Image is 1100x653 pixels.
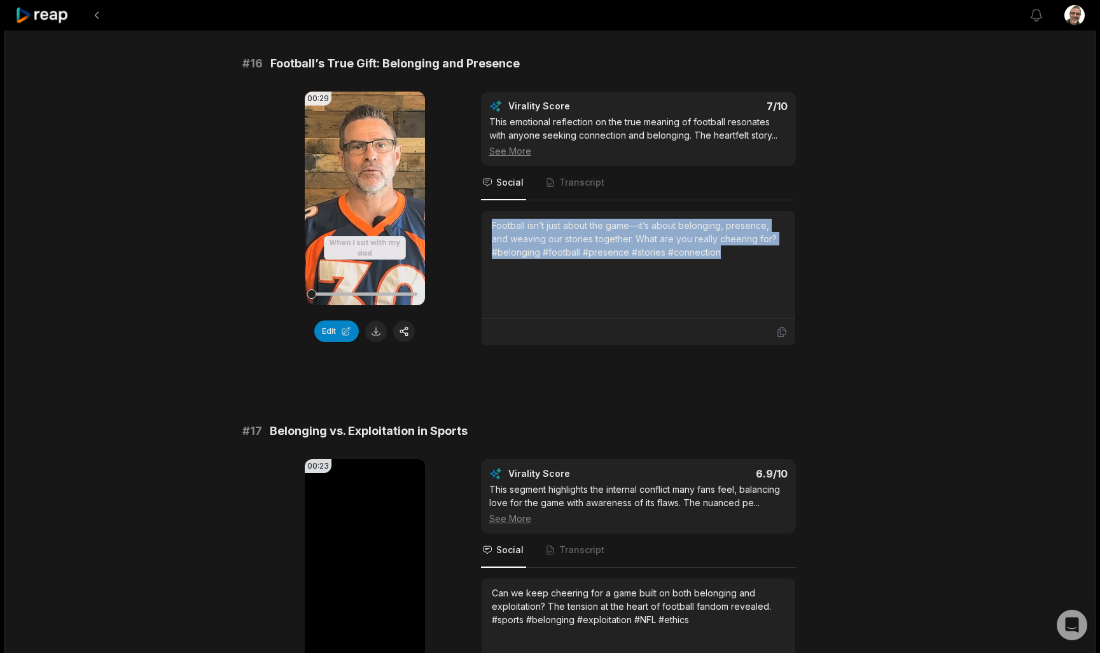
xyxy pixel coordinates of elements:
span: Social [496,544,524,556]
span: Transcript [559,544,604,556]
div: Virality Score [508,467,645,480]
div: Can we keep cheering for a game built on both belonging and exploitation? The tension at the hear... [492,586,785,626]
div: This emotional reflection on the true meaning of football resonates with anyone seeking connectio... [489,115,788,158]
span: Social [496,176,524,189]
span: # 17 [242,422,262,440]
span: # 16 [242,55,263,72]
video: Your browser does not support mp4 format. [305,92,425,305]
div: Open Intercom Messenger [1057,610,1087,640]
div: Football isn’t just about the game—it’s about belonging, presence, and weaving our stories togeth... [492,219,785,259]
div: 6.9 /10 [651,467,788,480]
span: Football’s True Gift: Belonging and Presence [270,55,520,72]
nav: Tabs [481,533,796,568]
nav: Tabs [481,166,796,200]
button: Edit [314,320,359,342]
div: See More [489,512,788,525]
div: Virality Score [508,100,645,113]
div: See More [489,144,788,158]
span: Transcript [559,176,604,189]
div: This segment highlights the internal conflict many fans feel, balancing love for the game with aw... [489,483,788,525]
span: Belonging vs. Exploitation in Sports [270,422,468,440]
div: 7 /10 [651,100,788,113]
